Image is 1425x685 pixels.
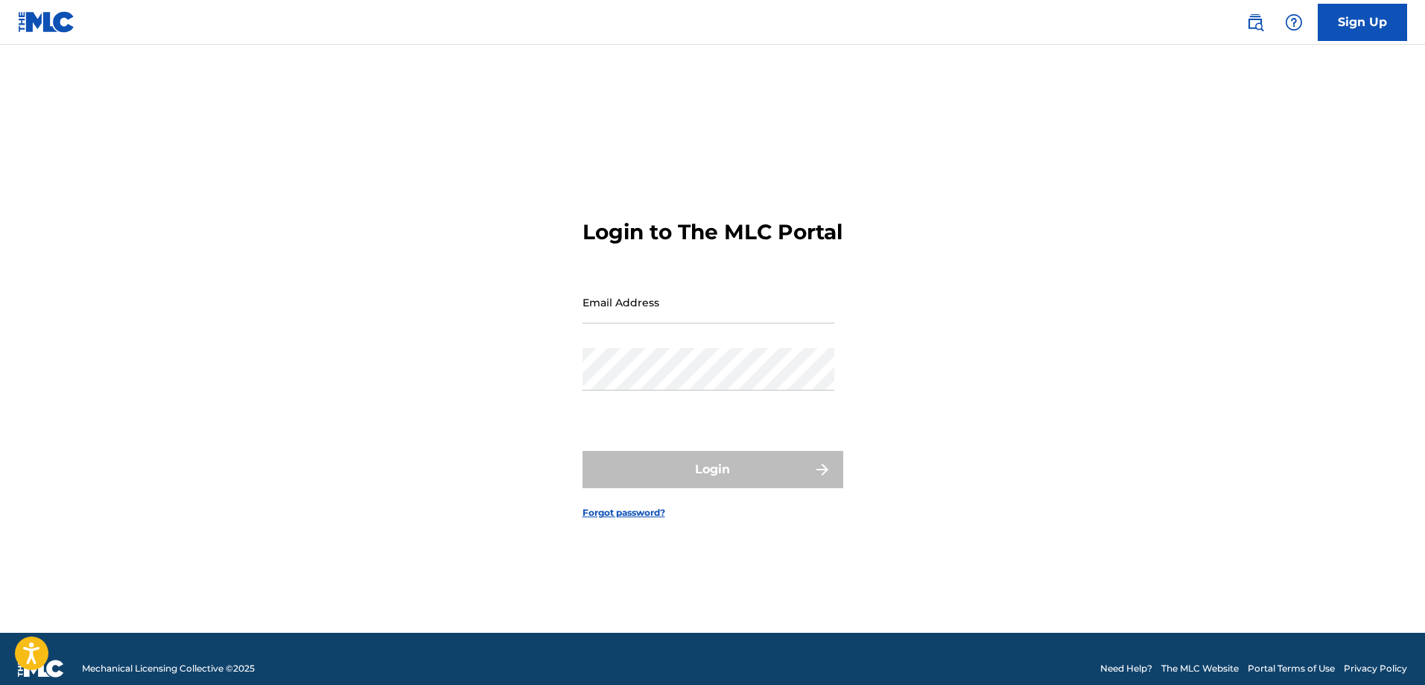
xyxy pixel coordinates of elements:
a: The MLC Website [1161,662,1239,675]
div: Help [1279,7,1309,37]
img: MLC Logo [18,11,75,33]
a: Privacy Policy [1344,662,1407,675]
img: help [1285,13,1303,31]
a: Portal Terms of Use [1248,662,1335,675]
h3: Login to The MLC Portal [583,219,842,245]
span: Mechanical Licensing Collective © 2025 [82,662,255,675]
img: logo [18,660,64,678]
img: search [1246,13,1264,31]
a: Public Search [1240,7,1270,37]
a: Sign Up [1318,4,1407,41]
a: Forgot password? [583,506,665,520]
a: Need Help? [1100,662,1152,675]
